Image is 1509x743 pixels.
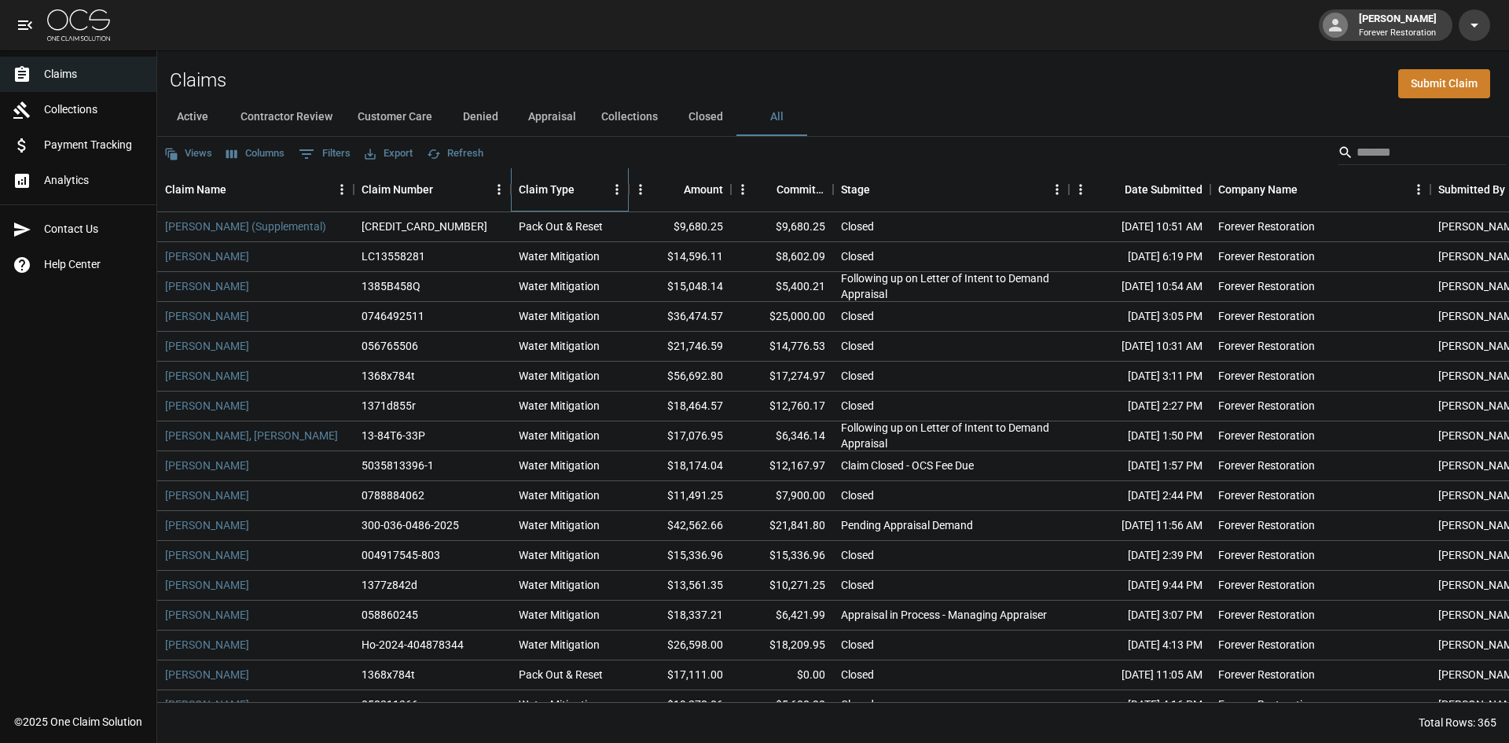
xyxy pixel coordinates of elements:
div: Claim Number [354,167,511,211]
div: Forever Restoration [1218,607,1315,623]
div: Water Mitigation [519,637,600,653]
div: [DATE] 1:57 PM [1069,451,1210,481]
div: $7,900.00 [731,481,833,511]
div: Following up on Letter of Intent to Demand Appraisal [841,420,1061,451]
div: Water Mitigation [519,398,600,414]
button: Contractor Review [228,98,345,136]
div: $18,209.95 [731,631,833,660]
button: Active [157,98,228,136]
button: Sort [575,178,597,200]
div: 058860245 [362,607,418,623]
div: 0746492511 [362,308,424,324]
div: Forever Restoration [1218,219,1315,234]
div: Water Mitigation [519,368,600,384]
button: Closed [670,98,741,136]
button: Collections [589,98,670,136]
div: $17,076.95 [629,421,731,451]
div: $14,596.11 [629,242,731,272]
div: [DATE] 3:05 PM [1069,302,1210,332]
div: Forever Restoration [1218,338,1315,354]
a: [PERSON_NAME] [165,308,249,324]
div: Search [1338,140,1506,168]
div: Water Mitigation [519,607,600,623]
div: Committed Amount [731,167,833,211]
div: Ho-2024-404878344 [362,637,464,653]
div: Forever Restoration [1218,547,1315,563]
div: Closed [841,308,874,324]
div: 058211366 [362,697,418,712]
div: Closed [841,368,874,384]
h2: Claims [170,69,226,92]
button: Refresh [423,142,487,166]
div: $15,336.96 [629,541,731,571]
div: Forever Restoration [1218,667,1315,682]
div: Closed [841,398,874,414]
div: Total Rows: 365 [1419,715,1496,730]
div: $9,680.25 [629,212,731,242]
div: Water Mitigation [519,278,600,294]
div: $6,346.14 [731,421,833,451]
a: [PERSON_NAME] [165,487,249,503]
div: Claim Name [165,167,226,211]
div: [DATE] 2:39 PM [1069,541,1210,571]
div: Appraisal in Process - Managing Appraiser [841,607,1047,623]
div: $17,274.97 [731,362,833,392]
a: [PERSON_NAME] [165,637,249,653]
div: $14,776.53 [731,332,833,362]
a: [PERSON_NAME] [165,577,249,593]
button: Customer Care [345,98,445,136]
span: Analytics [44,172,144,189]
div: Water Mitigation [519,577,600,593]
div: $13,561.35 [629,571,731,601]
div: Water Mitigation [519,428,600,443]
div: Pack Out & Reset [519,667,603,682]
div: [DATE] 6:19 PM [1069,242,1210,272]
div: 056765506 [362,338,418,354]
a: [PERSON_NAME] [165,697,249,712]
div: Claim Type [511,167,629,211]
button: Sort [1103,178,1125,200]
div: Closed [841,577,874,593]
div: $18,464.57 [629,392,731,421]
a: [PERSON_NAME] [165,398,249,414]
div: Forever Restoration [1218,458,1315,473]
div: Closed [841,248,874,264]
div: Company Name [1218,167,1298,211]
div: Forever Restoration [1218,577,1315,593]
button: Sort [226,178,248,200]
div: Closed [841,667,874,682]
div: $42,562.66 [629,511,731,541]
div: [DATE] 10:31 AM [1069,332,1210,362]
div: Submitted By [1438,167,1505,211]
div: Company Name [1210,167,1430,211]
div: $6,421.99 [731,601,833,631]
a: [PERSON_NAME] [165,667,249,682]
div: Forever Restoration [1218,697,1315,712]
div: $12,167.97 [731,451,833,481]
div: [DATE] 2:27 PM [1069,392,1210,421]
div: Forever Restoration [1218,308,1315,324]
div: Stage [841,167,870,211]
div: $8,602.09 [731,242,833,272]
div: $9,680.25 [731,212,833,242]
div: Date Submitted [1125,167,1202,211]
div: $5,400.21 [731,272,833,302]
span: Claims [44,66,144,83]
button: Appraisal [516,98,589,136]
div: [DATE] 4:13 PM [1069,631,1210,660]
a: [PERSON_NAME] [165,338,249,354]
div: $11,491.25 [629,481,731,511]
button: Menu [629,178,652,201]
div: [PERSON_NAME] [1353,11,1443,39]
div: [DATE] 10:54 AM [1069,272,1210,302]
div: Closed [841,219,874,234]
button: Menu [1045,178,1069,201]
button: All [741,98,812,136]
div: Committed Amount [777,167,825,211]
div: Forever Restoration [1218,398,1315,414]
div: 1371d855r [362,398,416,414]
div: $5,600.00 [731,690,833,720]
div: Water Mitigation [519,248,600,264]
div: [DATE] 10:51 AM [1069,212,1210,242]
div: Stage [833,167,1069,211]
